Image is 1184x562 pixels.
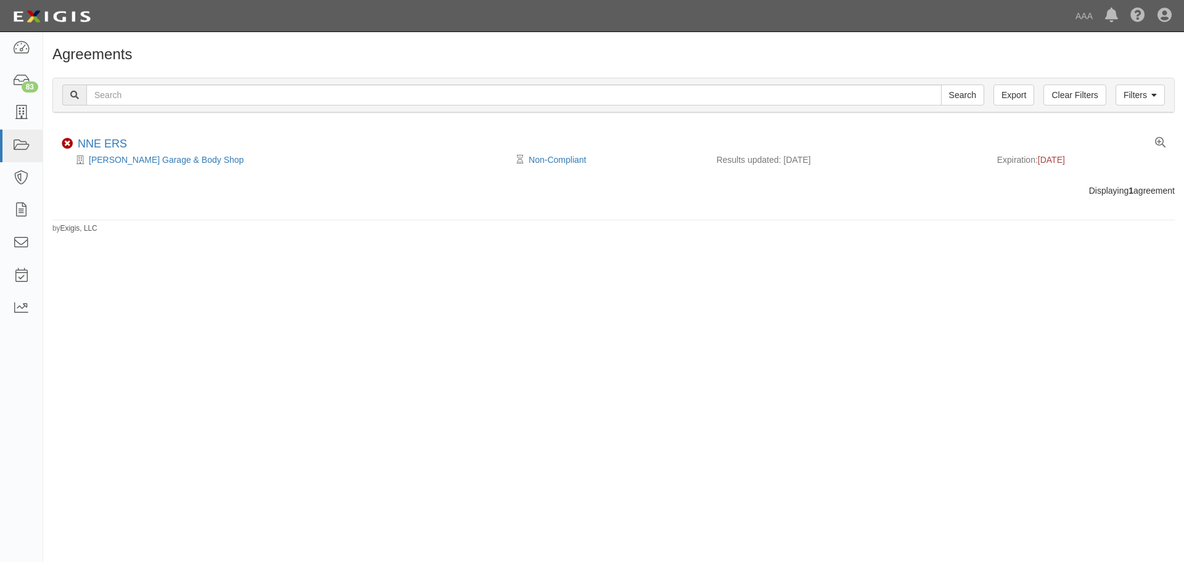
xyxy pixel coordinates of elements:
[78,138,127,151] div: NNE ERS
[52,223,97,234] small: by
[997,154,1165,166] div: Expiration:
[941,85,984,105] input: Search
[1155,138,1165,149] a: View results summary
[89,155,244,165] a: [PERSON_NAME] Garage & Body Shop
[60,224,97,233] a: Exigis, LLC
[62,154,520,166] div: Beaulieu's Garage & Body Shop
[78,138,127,150] a: NNE ERS
[1116,85,1165,105] a: Filters
[86,85,942,105] input: Search
[993,85,1034,105] a: Export
[22,81,38,93] div: 83
[62,138,73,149] i: Non-Compliant
[1043,85,1106,105] a: Clear Filters
[9,6,94,28] img: logo-5460c22ac91f19d4615b14bd174203de0afe785f0fc80cf4dbbc73dc1793850b.png
[1128,186,1133,196] b: 1
[1130,9,1145,23] i: Help Center - Complianz
[43,184,1184,197] div: Displaying agreement
[52,46,1175,62] h1: Agreements
[528,155,586,165] a: Non-Compliant
[1069,4,1099,28] a: AAA
[717,154,979,166] div: Results updated: [DATE]
[1038,155,1065,165] span: [DATE]
[517,155,524,164] i: Pending Review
